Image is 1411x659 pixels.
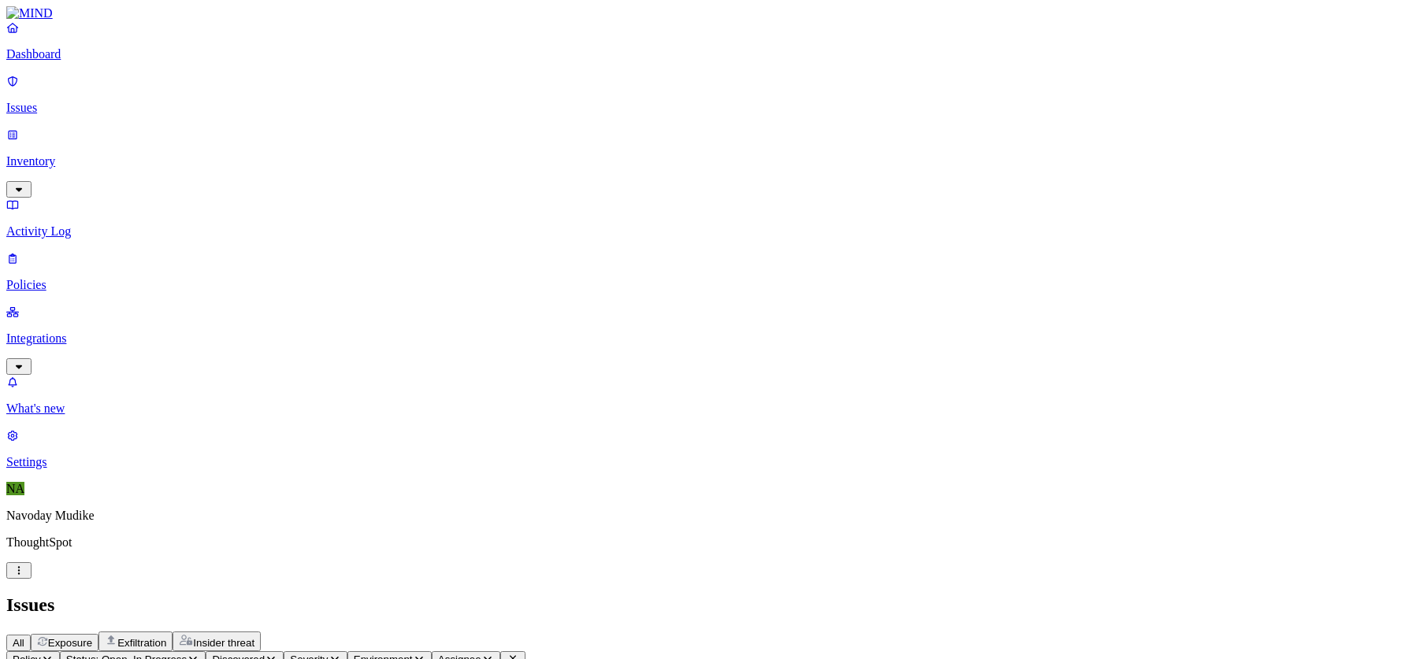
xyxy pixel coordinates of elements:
[13,637,24,649] span: All
[6,305,1405,372] a: Integrations
[6,6,53,20] img: MIND
[6,251,1405,292] a: Policies
[6,20,1405,61] a: Dashboard
[6,47,1405,61] p: Dashboard
[117,637,166,649] span: Exfiltration
[6,6,1405,20] a: MIND
[6,331,1405,346] p: Integrations
[6,535,1405,550] p: ThoughtSpot
[6,154,1405,168] p: Inventory
[6,101,1405,115] p: Issues
[48,637,92,649] span: Exposure
[6,128,1405,195] a: Inventory
[6,509,1405,523] p: Navoday Mudike
[6,594,1405,616] h2: Issues
[193,637,254,649] span: Insider threat
[6,402,1405,416] p: What's new
[6,224,1405,239] p: Activity Log
[6,278,1405,292] p: Policies
[6,74,1405,115] a: Issues
[6,428,1405,469] a: Settings
[6,198,1405,239] a: Activity Log
[6,482,24,495] span: NA
[6,375,1405,416] a: What's new
[6,455,1405,469] p: Settings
